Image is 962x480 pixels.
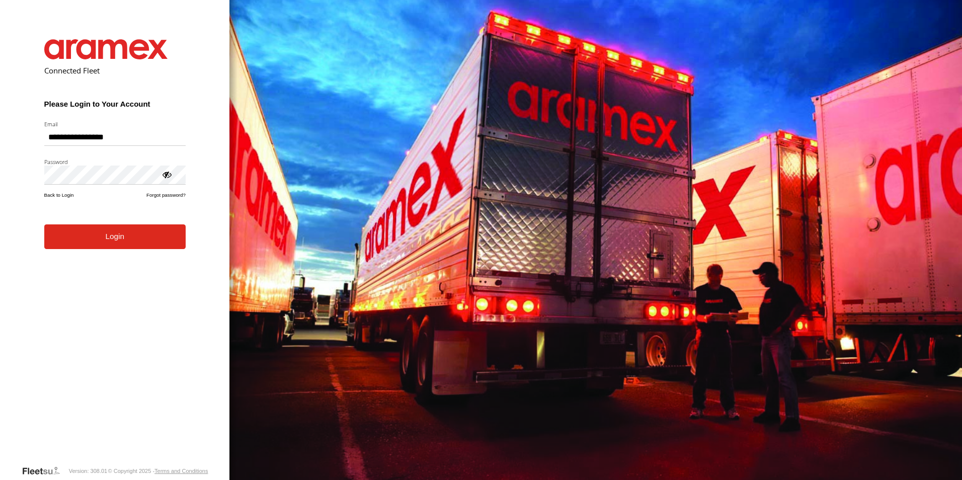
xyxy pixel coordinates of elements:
[69,468,107,474] div: Version: 308.01
[22,466,68,476] a: Visit our Website
[146,192,186,198] a: Forgot password?
[44,100,186,108] h3: Please Login to Your Account
[44,65,186,75] h2: Connected Fleet
[44,158,186,166] label: Password
[44,192,74,198] a: Back to Login
[108,468,208,474] div: © Copyright 2025 -
[154,468,208,474] a: Terms and Conditions
[44,120,186,128] label: Email
[44,39,168,59] img: Aramex
[44,224,186,249] button: Login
